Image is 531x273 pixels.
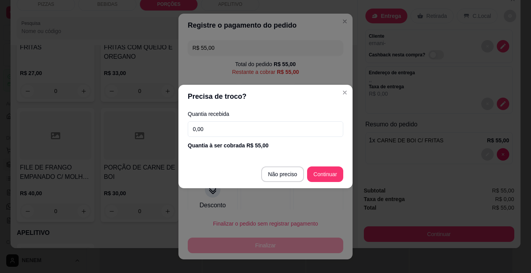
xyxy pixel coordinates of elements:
button: Não preciso [261,166,304,182]
header: Precisa de troco? [178,85,353,108]
button: Continuar [307,166,343,182]
div: Quantia à ser cobrada R$ 55,00 [188,142,343,149]
button: Close [339,86,351,99]
label: Quantia recebida [188,111,343,117]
